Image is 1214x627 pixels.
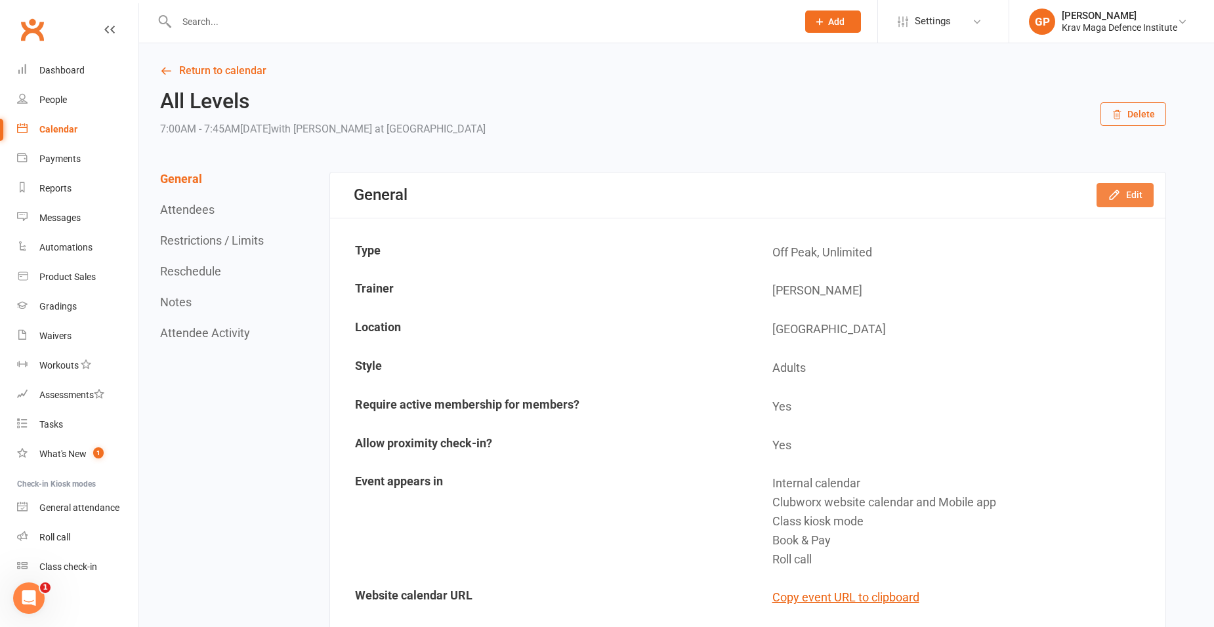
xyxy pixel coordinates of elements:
[39,390,104,400] div: Assessments
[13,582,45,614] iframe: Intercom live chat
[331,272,747,310] td: Trainer
[805,10,861,33] button: Add
[772,550,1156,569] div: Roll call
[39,124,77,134] div: Calendar
[331,350,747,387] td: Style
[17,203,138,233] a: Messages
[160,264,221,278] button: Reschedule
[331,311,747,348] td: Location
[17,493,138,523] a: General attendance kiosk mode
[375,123,486,135] span: at [GEOGRAPHIC_DATA]
[39,331,72,341] div: Waivers
[17,439,138,469] a: What's New1
[160,295,192,309] button: Notes
[17,523,138,552] a: Roll call
[17,321,138,351] a: Waivers
[331,388,747,426] td: Require active membership for members?
[749,311,1165,348] td: [GEOGRAPHIC_DATA]
[39,65,85,75] div: Dashboard
[39,153,81,164] div: Payments
[39,502,119,513] div: General attendance
[17,552,138,582] a: Class kiosk mode
[17,115,138,144] a: Calendar
[828,16,845,27] span: Add
[39,183,72,193] div: Reports
[331,234,747,272] td: Type
[17,351,138,380] a: Workouts
[93,447,104,458] span: 1
[160,172,202,186] button: General
[1062,10,1177,22] div: [PERSON_NAME]
[772,531,1156,550] div: Book & Pay
[1100,102,1166,126] button: Delete
[1029,9,1055,35] div: GP
[160,62,1166,80] a: Return to calendar
[772,493,1156,512] div: Clubworx website calendar and Mobile app
[160,120,486,138] div: 7:00AM - 7:45AM[DATE]
[1062,22,1177,33] div: Krav Maga Defence Institute
[17,262,138,292] a: Product Sales
[16,13,49,46] a: Clubworx
[39,301,77,312] div: Gradings
[772,512,1156,531] div: Class kiosk mode
[17,233,138,262] a: Automations
[749,350,1165,387] td: Adults
[160,90,486,113] h2: All Levels
[17,380,138,410] a: Assessments
[17,292,138,321] a: Gradings
[17,85,138,115] a: People
[39,242,93,253] div: Automations
[17,144,138,174] a: Payments
[160,326,250,340] button: Attendee Activity
[772,474,1156,493] div: Internal calendar
[749,272,1165,310] td: [PERSON_NAME]
[39,94,67,105] div: People
[39,272,96,282] div: Product Sales
[271,123,372,135] span: with [PERSON_NAME]
[39,532,70,542] div: Roll call
[331,427,747,464] td: Allow proximity check-in?
[1097,183,1154,207] button: Edit
[749,234,1165,272] td: Off Peak, Unlimited
[39,360,79,371] div: Workouts
[40,582,51,593] span: 1
[160,203,215,216] button: Attendees
[17,174,138,203] a: Reports
[331,465,747,578] td: Event appears in
[331,579,747,617] td: Website calendar URL
[17,56,138,85] a: Dashboard
[173,12,788,31] input: Search...
[39,561,97,572] div: Class check-in
[749,427,1165,464] td: Yes
[17,410,138,439] a: Tasks
[160,233,264,247] button: Restrictions / Limits
[749,388,1165,426] td: Yes
[39,449,87,459] div: What's New
[39,419,63,430] div: Tasks
[772,588,919,607] button: Copy event URL to clipboard
[39,212,81,223] div: Messages
[915,7,951,36] span: Settings
[354,186,408,204] div: General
